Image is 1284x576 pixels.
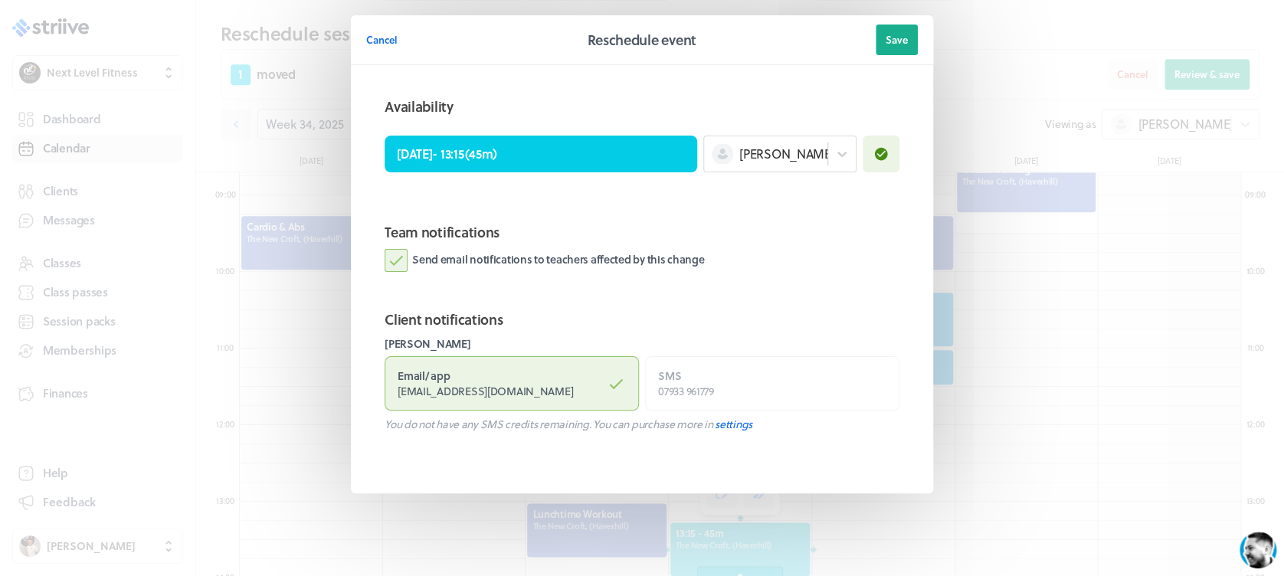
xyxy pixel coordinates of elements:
label: Send email notifications to teachers affected by this change [385,249,704,272]
button: Cancel [366,25,398,55]
span: Save [886,33,908,47]
span: [PERSON_NAME] [739,146,834,162]
div: US[PERSON_NAME]Typically replies in a few minutes [46,9,287,41]
button: />GIF [233,458,266,501]
div: [PERSON_NAME] [85,9,219,26]
strong: SMS [658,368,681,384]
iframe: gist-messenger-bubble-iframe [1240,532,1276,568]
g: /> [239,472,260,485]
img: US [46,11,74,38]
h2: Availability [385,96,454,117]
h2: Client notifications [385,309,899,330]
span: 07933 961779 [658,383,714,399]
span: [EMAIL_ADDRESS][DOMAIN_NAME] [398,383,573,399]
h2: Reschedule event [588,29,696,51]
label: [PERSON_NAME] [385,336,899,352]
p: [DATE] - 13:15 ( 45m ) [397,145,497,163]
button: Save [876,25,918,55]
strong: Email / app [398,368,450,384]
tspan: GIF [244,475,256,483]
div: Typically replies in a few minutes [85,28,219,38]
h2: Team notifications [385,221,899,243]
a: settings [715,416,752,432]
span: Cancel [366,33,398,47]
p: You do not have any SMS credits remaining. You can purchase more in [385,417,899,432]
